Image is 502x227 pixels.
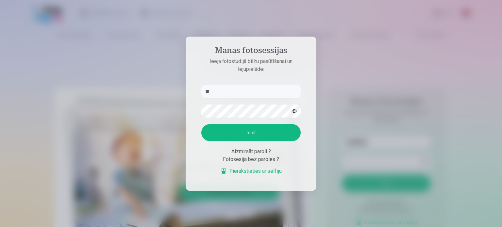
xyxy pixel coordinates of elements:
[220,167,282,175] a: Pierakstieties ar selfiju
[201,155,301,163] div: Fotosesija bez paroles ?
[201,124,301,141] button: Ieiet
[195,46,307,57] h4: Manas fotosessijas
[195,57,307,73] p: Ieeja fotostudijā bilžu pasūtīšanai un lejupielādei
[201,148,301,155] div: Aizmirsāt paroli ?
